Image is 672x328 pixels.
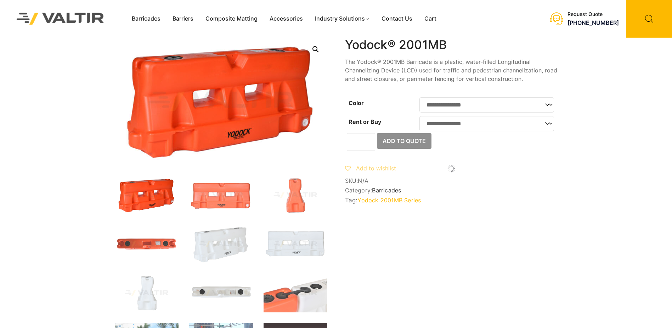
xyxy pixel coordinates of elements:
[372,187,401,194] a: Barricades
[189,225,253,263] img: 2001MB_Nat_3Q.jpg
[567,11,619,17] div: Request Quote
[349,118,381,125] label: Rent or Buy
[166,13,199,24] a: Barriers
[349,99,364,106] label: Color
[115,225,179,263] img: 2001MB_Org_Top.jpg
[115,274,179,312] img: 2001MB_Nat_Side.jpg
[264,176,327,214] img: 2001MB_Org_Side.jpg
[189,274,253,312] img: 2001MB_Nat_Top.jpg
[264,225,327,263] img: 2001MB_Nat_Front.jpg
[115,176,179,214] img: 2001MB_Org_3Q.jpg
[7,4,113,34] img: Valtir Rentals
[264,13,309,24] a: Accessories
[357,197,421,204] a: Yodock 2001MB Series
[345,197,558,204] span: Tag:
[199,13,264,24] a: Composite Matting
[567,19,619,26] a: [PHONE_NUMBER]
[309,13,376,24] a: Industry Solutions
[345,38,558,52] h1: Yodock® 2001MB
[126,13,166,24] a: Barricades
[418,13,442,24] a: Cart
[347,133,375,151] input: Product quantity
[264,274,327,312] img: 2001MB_Xtra2.jpg
[345,177,558,184] span: SKU:
[345,187,558,194] span: Category:
[377,133,431,149] button: Add to Quote
[358,177,368,184] span: N/A
[345,58,558,83] p: The Yodock® 2001MB Barricade is a plastic, water-filled Longitudinal Channelizing Device (LCD) us...
[375,13,418,24] a: Contact Us
[189,176,253,214] img: 2001MB_Org_Front.jpg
